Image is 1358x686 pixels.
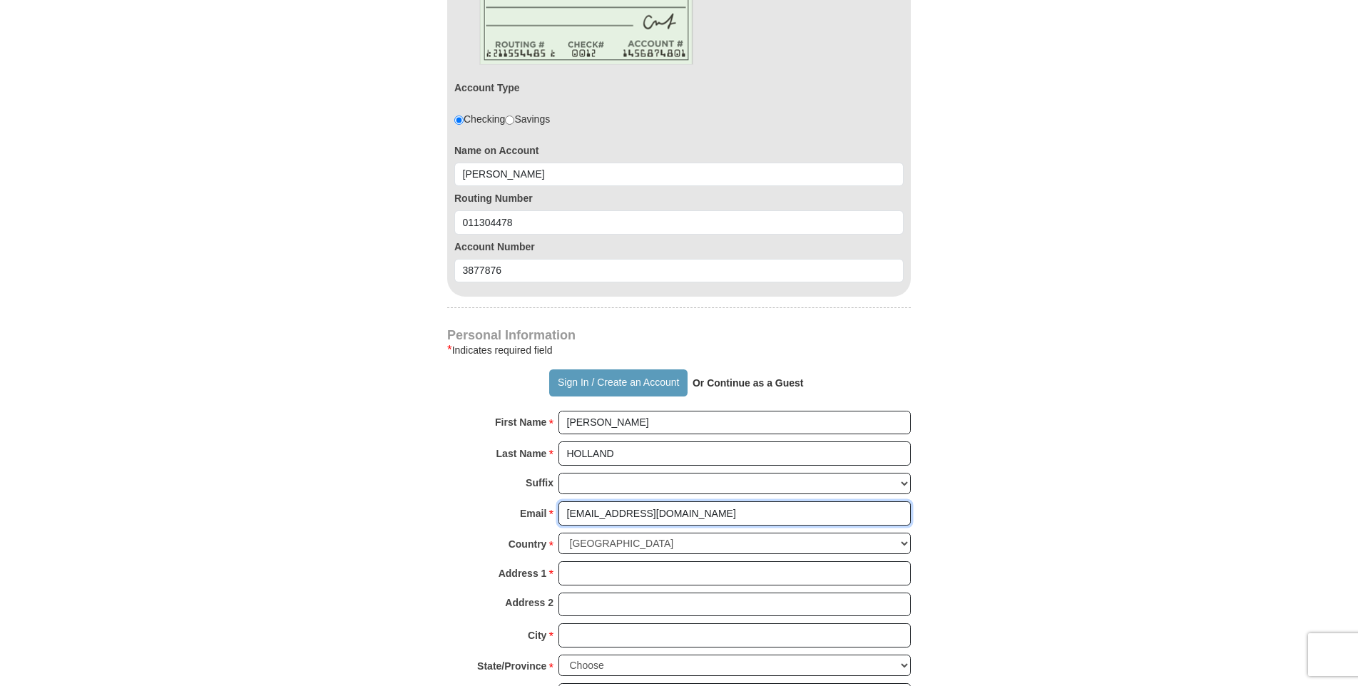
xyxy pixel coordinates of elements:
[454,191,904,205] label: Routing Number
[520,503,546,523] strong: Email
[454,112,550,126] div: Checking Savings
[495,412,546,432] strong: First Name
[447,342,911,359] div: Indicates required field
[454,143,904,158] label: Name on Account
[477,656,546,676] strong: State/Province
[454,81,520,95] label: Account Type
[505,593,553,613] strong: Address 2
[526,473,553,493] strong: Suffix
[454,240,904,254] label: Account Number
[693,377,804,389] strong: Or Continue as a Guest
[496,444,547,464] strong: Last Name
[447,329,911,341] h4: Personal Information
[509,534,547,554] strong: Country
[499,563,547,583] strong: Address 1
[549,369,687,396] button: Sign In / Create an Account
[528,625,546,645] strong: City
